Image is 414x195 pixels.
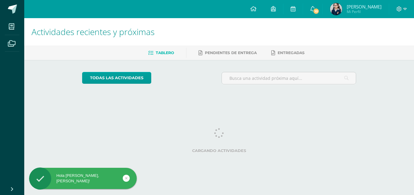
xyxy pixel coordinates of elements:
[82,148,356,153] label: Cargando actividades
[347,9,382,14] span: Mi Perfil
[82,72,151,84] a: todas las Actividades
[330,3,342,15] img: 9635b4ebb8ef95dbdac84ba2c608ad30.png
[199,48,257,58] a: Pendientes de entrega
[278,50,305,55] span: Entregadas
[271,48,305,58] a: Entregadas
[222,72,356,84] input: Busca una actividad próxima aquí...
[32,26,155,37] span: Actividades recientes y próximas
[148,48,174,58] a: Tablero
[205,50,257,55] span: Pendientes de entrega
[29,173,137,184] div: Hola [PERSON_NAME], [PERSON_NAME]!
[313,8,319,15] span: 10
[156,50,174,55] span: Tablero
[347,4,382,10] span: [PERSON_NAME]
